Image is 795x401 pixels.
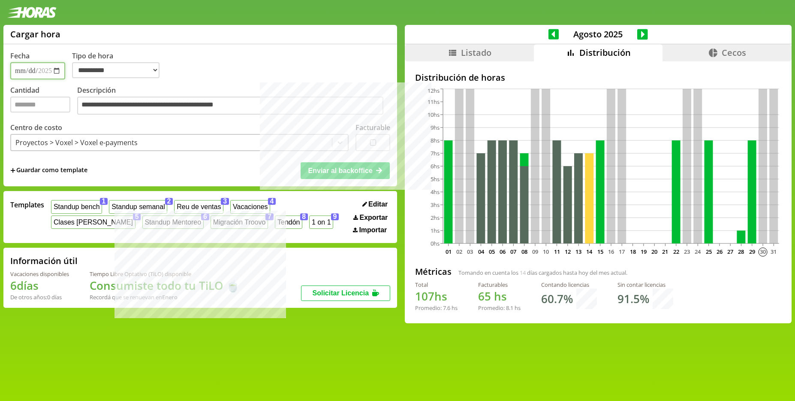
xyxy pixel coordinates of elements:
[51,216,136,229] button: Clases [PERSON_NAME]5
[10,255,78,267] h2: Información útil
[575,248,581,255] text: 13
[543,248,549,255] text: 10
[489,248,495,255] text: 05
[521,248,527,255] text: 08
[10,85,77,117] label: Cantidad
[520,269,526,276] span: 14
[760,248,766,255] text: 30
[579,47,631,58] span: Distribución
[10,51,30,61] label: Fecha
[90,293,240,301] div: Recordá que se renuevan en
[301,162,390,179] button: Enviar al backoffice
[651,248,657,255] text: 20
[722,47,746,58] span: Cecos
[641,248,647,255] text: 19
[72,51,166,79] label: Tipo de hora
[478,281,521,289] div: Facturables
[360,214,388,222] span: Exportar
[431,137,440,144] tspan: 8hs
[10,123,62,132] label: Centro de costo
[428,98,440,106] tspan: 11hs
[428,87,440,94] tspan: 12hs
[771,248,777,255] text: 31
[749,248,755,255] text: 29
[265,213,274,220] span: 7
[90,278,240,293] h1: Consumiste todo tu TiLO 🍵
[541,291,573,307] h1: 60.7 %
[608,248,614,255] text: 16
[10,293,69,301] div: De otros años: 0 días
[15,138,138,147] div: Proyectos > Voxel > Voxel e-payments
[312,289,369,297] span: Solicitar Licencia
[586,248,593,255] text: 14
[510,248,516,255] text: 07
[415,281,458,289] div: Total
[532,248,538,255] text: 09
[458,269,627,276] span: Tomando en cuenta los días cargados hasta hoy del mes actual.
[201,213,209,220] span: 6
[211,216,268,229] button: Migración Troovo7
[360,200,391,209] button: Editar
[351,213,390,222] button: Exportar
[51,200,102,213] button: Standup bench1
[629,248,635,255] text: 18
[133,213,141,220] span: 5
[727,248,733,255] text: 27
[461,47,491,58] span: Listado
[90,270,240,278] div: Tiempo Libre Optativo (TiLO) disponible
[221,198,229,205] span: 3
[301,286,390,301] button: Solicitar Licencia
[559,28,637,40] span: Agosto 2025
[359,226,387,234] span: Importar
[695,248,701,255] text: 24
[415,289,458,304] h1: hs
[109,200,167,213] button: Standup semanal2
[617,291,649,307] h1: 91.5 %
[100,198,108,205] span: 1
[554,248,560,255] text: 11
[446,248,452,255] text: 01
[268,198,276,205] span: 4
[617,281,673,289] div: Sin contar licencias
[77,97,383,115] textarea: Descripción
[10,166,15,175] span: +
[456,248,462,255] text: 02
[10,97,70,112] input: Cantidad
[300,213,308,220] span: 8
[467,248,473,255] text: 03
[10,278,69,293] h1: 6 días
[541,281,597,289] div: Contando licencias
[10,200,44,210] span: Templates
[431,201,440,209] tspan: 3hs
[500,248,506,255] text: 06
[10,28,60,40] h1: Cargar hora
[443,304,450,312] span: 7.6
[162,293,178,301] b: Enero
[506,304,513,312] span: 8.1
[415,304,458,312] div: Promedio: hs
[478,289,521,304] h1: hs
[431,214,440,222] tspan: 2hs
[309,216,333,229] button: 1 on 19
[431,149,440,157] tspan: 7hs
[355,123,390,132] label: Facturable
[717,248,723,255] text: 26
[331,213,339,220] span: 9
[368,200,388,208] span: Editar
[415,266,452,277] h2: Métricas
[619,248,625,255] text: 17
[431,227,440,234] tspan: 1hs
[673,248,679,255] text: 22
[706,248,712,255] text: 25
[72,62,160,78] select: Tipo de hora
[415,289,434,304] span: 107
[478,304,521,312] div: Promedio: hs
[431,175,440,183] tspan: 5hs
[565,248,571,255] text: 12
[662,248,668,255] text: 21
[431,162,440,170] tspan: 6hs
[478,289,491,304] span: 65
[174,200,223,213] button: Reu de ventas3
[478,248,484,255] text: 04
[431,124,440,131] tspan: 9hs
